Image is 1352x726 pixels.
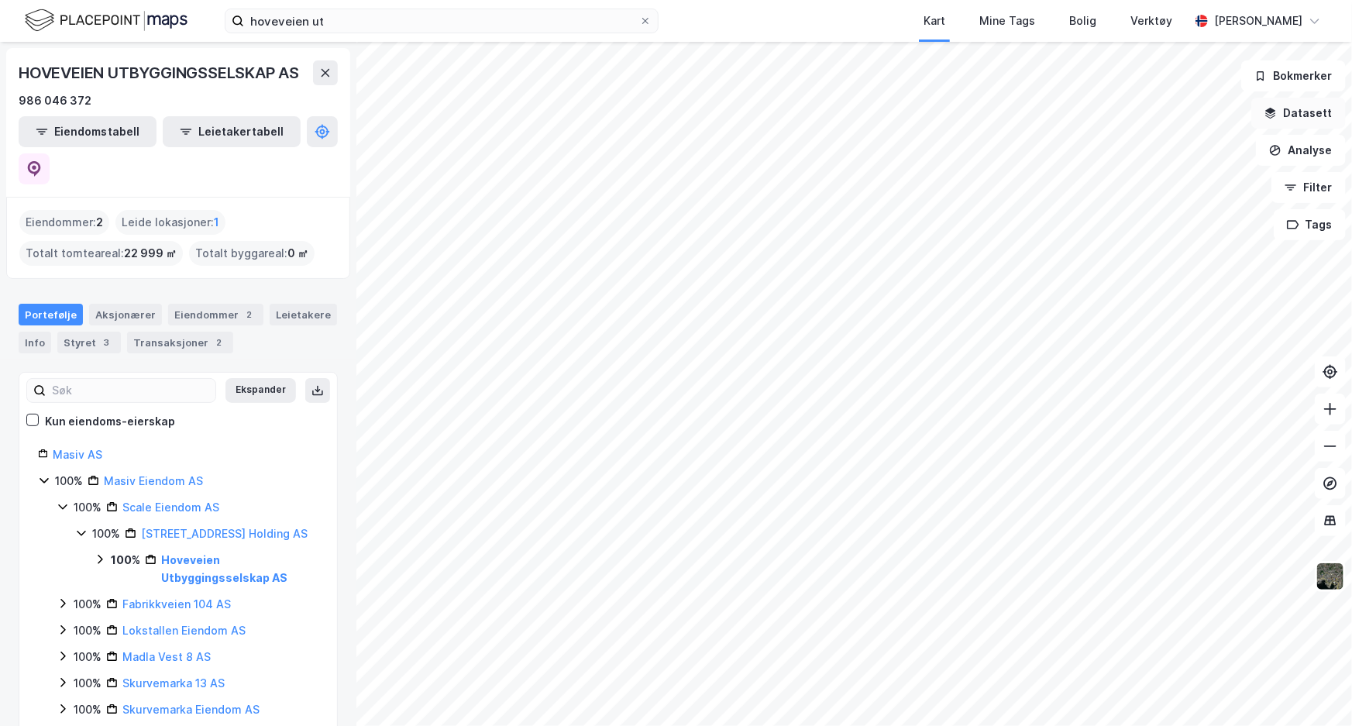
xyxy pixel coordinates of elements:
div: 100% [74,621,101,640]
button: Eiendomstabell [19,116,157,147]
input: Søk [46,379,215,402]
img: 9k= [1316,562,1345,591]
div: Bolig [1069,12,1096,30]
div: 100% [111,551,140,569]
button: Tags [1274,209,1346,240]
span: 0 ㎡ [287,244,308,263]
div: 100% [74,648,101,666]
div: Kun eiendoms-eierskap [45,412,175,431]
div: 100% [74,674,101,693]
a: Skurvemarka 13 AS [122,676,225,690]
button: Bokmerker [1241,60,1346,91]
button: Datasett [1251,98,1346,129]
div: Info [19,332,51,353]
button: Leietakertabell [163,116,301,147]
img: logo.f888ab2527a4732fd821a326f86c7f29.svg [25,7,187,34]
div: 100% [92,525,120,543]
div: 3 [99,335,115,350]
div: Leietakere [270,304,337,325]
div: Portefølje [19,304,83,325]
a: Lokstallen Eiendom AS [122,624,246,637]
div: Totalt byggareal : [189,241,315,266]
input: Søk på adresse, matrikkel, gårdeiere, leietakere eller personer [244,9,639,33]
div: Kontrollprogram for chat [1275,652,1352,726]
div: Leide lokasjoner : [115,210,225,235]
a: Skurvemarka Eiendom AS [122,703,260,716]
div: 100% [74,498,101,517]
span: 22 999 ㎡ [124,244,177,263]
div: 100% [74,700,101,719]
button: Analyse [1256,135,1346,166]
div: Eiendommer [168,304,263,325]
div: 986 046 372 [19,91,91,110]
div: 2 [242,307,257,322]
a: [STREET_ADDRESS] Holding AS [141,527,308,540]
div: Verktøy [1130,12,1172,30]
div: 100% [74,595,101,614]
div: Eiendommer : [19,210,109,235]
div: HOVEVEIEN UTBYGGINGSSELSKAP AS [19,60,302,85]
button: Ekspander [225,378,296,403]
a: Madla Vest 8 AS [122,650,211,663]
div: 100% [55,472,83,490]
a: Masiv Eiendom AS [104,474,203,487]
div: 2 [212,335,227,350]
a: Scale Eiendom AS [122,501,219,514]
span: 1 [214,213,219,232]
div: [PERSON_NAME] [1214,12,1302,30]
div: Kart [924,12,945,30]
a: Masiv AS [53,448,102,461]
div: Styret [57,332,121,353]
div: Aksjonærer [89,304,162,325]
div: Transaksjoner [127,332,233,353]
a: Fabrikkveien 104 AS [122,597,231,611]
div: Mine Tags [979,12,1035,30]
div: Totalt tomteareal : [19,241,183,266]
button: Filter [1271,172,1346,203]
span: 2 [96,213,103,232]
iframe: Chat Widget [1275,652,1352,726]
a: Hoveveien Utbyggingsselskap AS [161,553,287,585]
